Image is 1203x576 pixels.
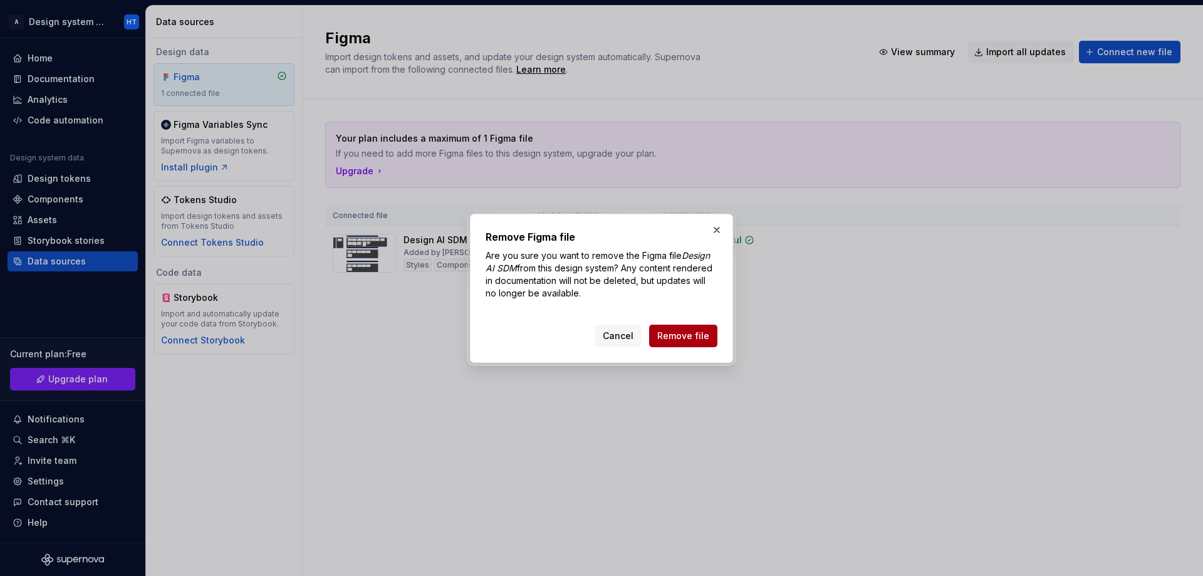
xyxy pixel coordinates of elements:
[486,229,717,244] h2: Remove Figma file
[486,250,710,273] i: Design AI SDM
[595,325,642,347] button: Cancel
[486,249,717,300] p: Are you sure you want to remove the Figma file from this design system? Any content rendered in d...
[603,330,633,342] span: Cancel
[657,330,709,342] span: Remove file
[649,325,717,347] button: Remove file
